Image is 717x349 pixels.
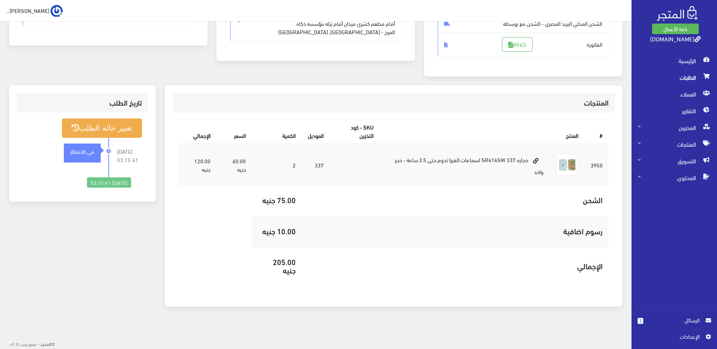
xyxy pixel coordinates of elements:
[638,69,711,86] span: الطلبات
[638,52,711,69] span: الرئيسية
[308,227,603,235] h5: رسوم اضافية
[302,144,330,186] td: 337
[302,119,330,144] th: الموديل
[87,177,131,188] div: [DATE] 03:15:41
[252,119,302,144] th: الكمية
[584,119,609,144] th: #
[252,144,302,186] td: 2
[638,332,711,344] a: اﻹعدادات
[217,144,252,186] td: 60.00 جنيه
[10,340,40,348] span: - صنع بحب v1.0
[179,119,217,144] th: اﻹجمالي
[258,196,296,204] h5: 75.00 جنيه
[632,119,717,136] a: المخزون
[308,262,603,270] h5: اﻹجمالي
[638,316,711,332] a: 2 الرسائل
[308,196,603,204] h5: الشحن
[632,69,717,86] a: الطلبات
[584,144,609,186] td: 3950
[638,169,711,186] span: المحتوى
[23,99,142,106] h3: تاريخ الطلب
[638,119,711,136] span: المخزون
[258,257,296,274] h5: 205.00 جنيه
[6,5,63,17] a: ... [PERSON_NAME]...
[380,119,584,144] th: المنتج
[330,119,380,144] th: SKU - كود التخزين
[638,318,643,324] span: 2
[632,169,717,186] a: المحتوى
[51,5,63,17] img: ...
[632,86,717,103] a: العملاء
[179,99,609,106] h3: المنتجات
[632,52,717,69] a: الرئيسية
[644,332,699,341] span: اﻹعدادات
[657,6,698,21] img: .
[117,147,142,164] span: [DATE] 03:15:41
[380,144,549,186] td: حجاره 337 SR416SW لسماعات الفيزا تدوم حتى 2.5 ساعة - حجر واحد
[62,118,142,138] button: تغيير حالة الطلب
[179,144,217,186] td: 120.00 جنيه
[638,153,711,169] span: التسويق
[502,37,533,52] a: #945
[638,136,711,153] span: المنتجات
[70,147,94,155] strong: في الانتظار
[638,103,711,119] span: التقارير
[9,297,38,326] iframe: Drift Widget Chat Controller
[649,316,700,324] span: الرسائل
[632,103,717,119] a: التقارير
[6,6,49,15] span: [PERSON_NAME]...
[632,136,717,153] a: المنتجات
[278,3,395,36] span: مؤسسه الذكاه أمام نزله مؤسسه ذكاه أمام مطعم كشري ميدان أمام نزله مؤسسه ذكاه المرج - [GEOGRAPHIC_D...
[638,86,711,103] span: العملاء
[41,340,51,347] strong: المتجر
[438,32,609,57] span: الفاتورة
[217,119,252,144] th: السعر
[438,14,609,33] span: الشحن المحلي البريد المصري - الشحن مع بوسطه
[258,227,296,235] h5: 10.00 جنيه
[650,33,701,44] a: [DOMAIN_NAME]
[652,24,699,34] a: باقة الأعمال
[3,339,55,349] div: ©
